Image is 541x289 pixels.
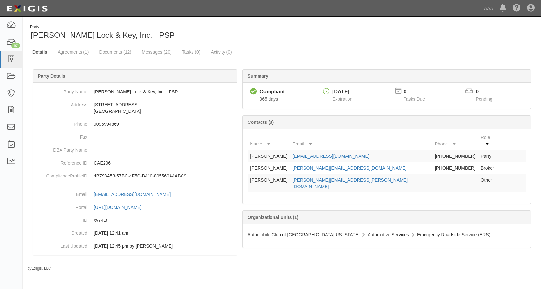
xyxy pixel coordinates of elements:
[248,162,290,174] td: [PERSON_NAME]
[478,150,500,162] td: Party
[432,150,478,162] td: [PHONE_NUMBER]
[36,240,234,252] dd: 03/25/2024 12:45 pm by Benjamin Tully
[290,132,432,150] th: Email
[250,88,257,95] i: Compliant
[248,73,268,79] b: Summary
[248,150,290,162] td: [PERSON_NAME]
[248,232,359,237] span: Automobile Club of [GEOGRAPHIC_DATA][US_STATE]
[36,169,87,179] dt: ComplianceProfileID
[36,98,87,108] dt: Address
[293,154,369,159] a: [EMAIL_ADDRESS][DOMAIN_NAME]
[36,188,87,198] dt: Email
[478,174,500,193] td: Other
[94,46,136,59] a: Documents (12)
[404,96,425,102] span: Tasks Due
[417,232,490,237] span: Emergency Roadside Service (ERS)
[32,266,51,271] a: Exigis, LLC
[94,160,234,166] p: CAE206
[36,118,234,131] dd: 9095994869
[206,46,237,59] a: Activity (0)
[259,96,278,102] span: Since 09/19/2024
[11,43,20,48] div: 57
[513,5,521,12] i: Help Center - Complianz
[36,214,87,223] dt: ID
[432,132,478,150] th: Phone
[248,174,290,193] td: [PERSON_NAME]
[368,232,409,237] span: Automotive Services
[248,215,298,220] b: Organizational Units (1)
[38,73,65,79] b: Party Details
[36,85,87,95] dt: Party Name
[137,46,177,59] a: Messages (20)
[248,120,274,125] b: Contacts (3)
[53,46,94,59] a: Agreements (1)
[36,227,87,236] dt: Created
[478,132,500,150] th: Role
[28,266,51,271] small: by
[30,24,175,30] div: Party
[293,177,408,189] a: [PERSON_NAME][EMAIL_ADDRESS][PERSON_NAME][DOMAIN_NAME]
[36,131,87,140] dt: Fax
[177,46,205,59] a: Tasks (0)
[404,88,433,96] p: 0
[481,2,496,15] a: AAA
[293,166,406,171] a: [PERSON_NAME][EMAIL_ADDRESS][DOMAIN_NAME]
[94,205,149,210] a: [URL][DOMAIN_NAME]
[478,162,500,174] td: Broker
[36,201,87,210] dt: Portal
[332,88,352,96] div: [DATE]
[36,85,234,98] dd: [PERSON_NAME] Lock & Key, Inc. - PSP
[28,24,277,41] div: Sanders Lock & Key, Inc. - PSP
[432,162,478,174] td: [PHONE_NUMBER]
[5,3,50,15] img: logo-5460c22ac91f19d4615b14bd174203de0afe785f0fc80cf4dbbc73dc1793850b.png
[94,173,234,179] p: 4B798A53-57BC-4F5C-B410-805560A4ABC9
[36,156,87,166] dt: Reference ID
[36,227,234,240] dd: 03/10/2023 12:41 am
[36,240,87,249] dt: Last Updated
[94,191,171,198] div: [EMAIL_ADDRESS][DOMAIN_NAME]
[36,144,87,153] dt: DBA Party Name
[94,192,178,197] a: [EMAIL_ADDRESS][DOMAIN_NAME]
[476,88,500,96] p: 0
[36,98,234,118] dd: [STREET_ADDRESS] [GEOGRAPHIC_DATA]
[31,31,175,39] span: [PERSON_NAME] Lock & Key, Inc. - PSP
[259,88,285,96] div: Compliant
[332,96,352,102] span: Expiration
[36,214,234,227] dd: xv74t3
[476,96,492,102] span: Pending
[248,132,290,150] th: Name
[28,46,52,59] a: Details
[36,118,87,127] dt: Phone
